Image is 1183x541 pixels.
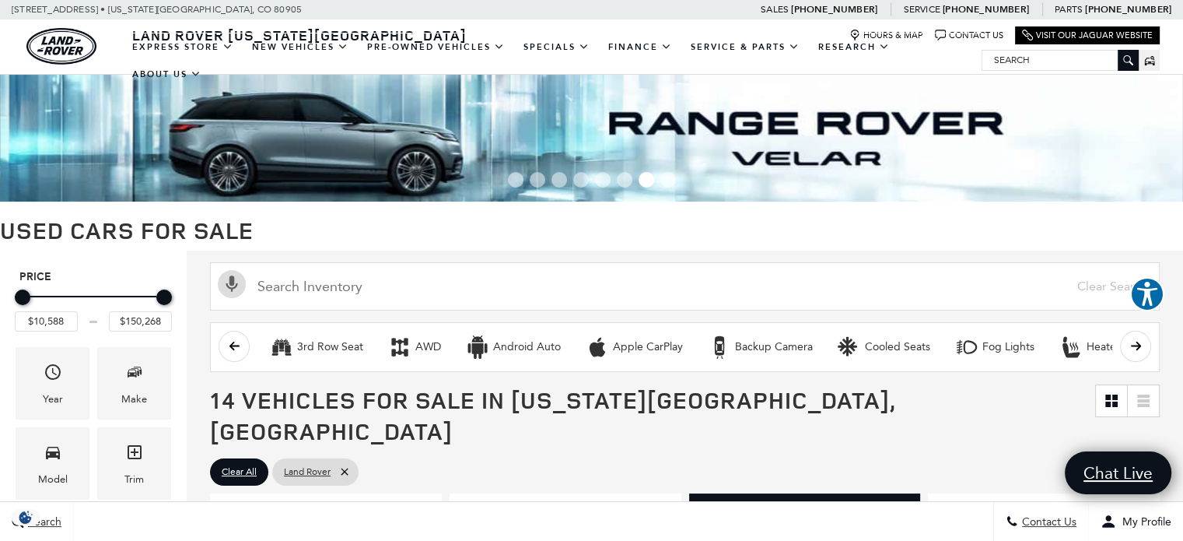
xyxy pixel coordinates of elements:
span: Contact Us [1018,515,1076,529]
button: Backup CameraBackup Camera [699,331,821,364]
a: Visit Our Jaguar Website [1022,30,1153,41]
span: Go to slide 2 [530,172,545,188]
div: 3rd Row Seat [297,340,363,354]
a: Contact Us [935,30,1003,41]
span: Land Rover [284,462,331,482]
span: Clear All [222,462,257,482]
a: Service & Parts [681,33,809,61]
span: Go to slide 7 [639,172,654,188]
div: Fog Lights [982,340,1034,354]
span: Year [44,359,62,391]
div: Year [43,391,63,408]
div: Special Offer [689,494,921,518]
a: Research [809,33,899,61]
a: New Vehicles [243,33,358,61]
a: [PHONE_NUMBER] [791,3,877,16]
a: About Us [123,61,211,88]
span: Go to slide 3 [551,172,567,188]
button: Open user profile menu [1089,502,1183,541]
input: Search [982,51,1138,69]
div: YearYear [16,347,89,420]
div: Price [15,284,172,332]
div: ModelModel [16,427,89,500]
svg: Click to toggle on voice search [218,270,246,298]
div: Backup Camera [708,335,731,359]
button: Android AutoAndroid Auto [457,331,569,364]
h5: Price [19,270,167,284]
div: MakeMake [97,347,171,420]
span: Chat Live [1076,462,1160,483]
button: Explore your accessibility options [1130,277,1164,311]
section: Click to Open Cookie Consent Modal [8,509,44,525]
div: TrimTrim [97,427,171,500]
div: Heated Seats [1087,340,1153,354]
img: Opt-Out Icon [8,509,44,525]
div: Fog Lights [955,335,978,359]
button: 3rd Row Seat3rd Row Seat [261,331,372,364]
div: Trim [124,471,144,488]
button: AWDAWD [380,331,450,364]
div: Model [38,471,68,488]
button: scroll left [219,331,250,362]
div: Apple CarPlay [613,340,683,354]
img: Land Rover [26,28,96,65]
a: Chat Live [1065,451,1171,494]
a: Pre-Owned Vehicles [358,33,514,61]
a: [STREET_ADDRESS] • [US_STATE][GEOGRAPHIC_DATA], CO 80905 [12,4,302,15]
nav: Main Navigation [123,33,982,88]
div: Android Auto [493,340,561,354]
span: Model [44,439,62,471]
span: Go to slide 6 [617,172,632,188]
a: Land Rover [US_STATE][GEOGRAPHIC_DATA] [123,26,476,44]
aside: Accessibility Help Desk [1130,277,1164,314]
span: Go to slide 8 [660,172,676,188]
span: Parts [1055,4,1083,15]
div: Cooled Seats [838,335,861,359]
span: Sales [761,4,789,15]
a: [PHONE_NUMBER] [943,3,1029,16]
span: Go to slide 1 [508,172,523,188]
button: Fog LightsFog Lights [947,331,1043,364]
span: Go to slide 4 [573,172,589,188]
span: My Profile [1116,515,1171,529]
input: Maximum [109,311,172,332]
button: Heated SeatsHeated Seats [1051,331,1161,364]
span: 14 Vehicles for Sale in [US_STATE][GEOGRAPHIC_DATA], [GEOGRAPHIC_DATA] [210,384,895,447]
button: scroll right [1120,331,1151,362]
div: AWD [415,340,441,354]
a: EXPRESS STORE [123,33,243,61]
div: Maximum Price [156,290,172,305]
input: Search Inventory [210,262,1160,311]
input: Minimum [15,311,78,332]
button: Cooled SeatsCooled Seats [829,331,939,364]
span: Land Rover [US_STATE][GEOGRAPHIC_DATA] [132,26,467,44]
div: Apple CarPlay [586,335,609,359]
a: Finance [599,33,681,61]
button: Apple CarPlayApple CarPlay [577,331,691,364]
a: [PHONE_NUMBER] [1085,3,1171,16]
span: Go to slide 5 [595,172,611,188]
a: land-rover [26,28,96,65]
div: Cooled Seats [865,340,930,354]
div: Android Auto [466,335,489,359]
span: Make [125,359,144,391]
div: Backup Camera [735,340,813,354]
div: Minimum Price [15,290,30,305]
span: Service [903,4,940,15]
div: 3rd Row Seat [270,335,293,359]
span: Trim [125,439,144,471]
a: Hours & Map [849,30,923,41]
div: Make [121,391,147,408]
a: Specials [514,33,599,61]
div: AWD [388,335,411,359]
div: Heated Seats [1059,335,1083,359]
a: Grid View [1096,385,1127,416]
